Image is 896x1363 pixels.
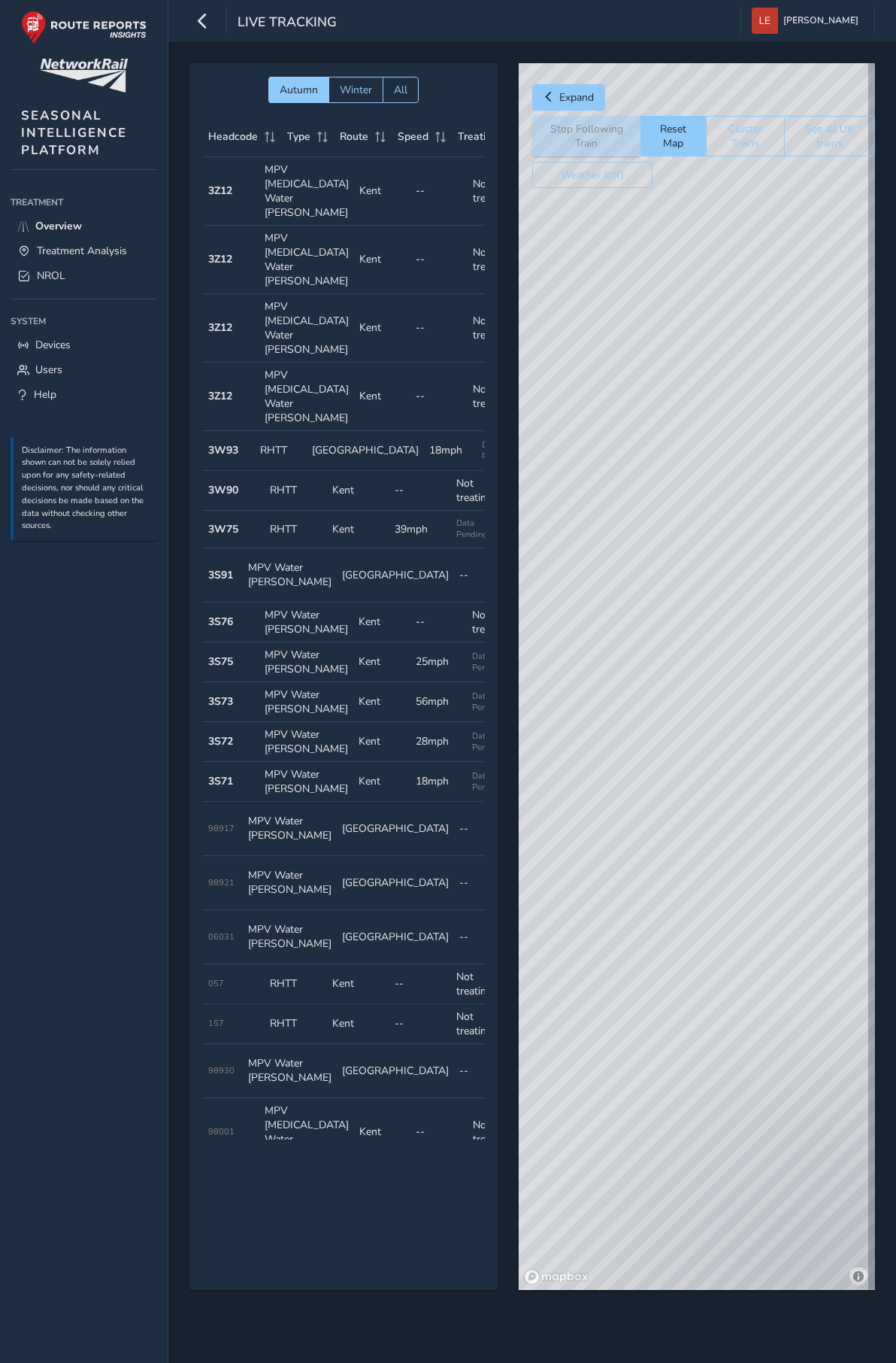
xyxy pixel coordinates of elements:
td: RHTT [265,471,327,511]
span: Data Pending [482,439,523,462]
td: -- [389,1004,452,1044]
td: MPV Water [PERSON_NAME] [243,856,337,910]
span: Data Pending [472,651,519,673]
td: Kent [353,642,410,682]
strong: 3W75 [208,522,238,536]
span: Expand [559,90,594,105]
img: rr logo [21,11,147,44]
td: MPV Water [PERSON_NAME] [259,722,353,762]
button: Expand [532,84,605,111]
div: Treatment [11,191,157,214]
td: Kent [354,294,410,363]
td: -- [410,603,468,642]
span: Live Tracking [238,13,337,34]
td: -- [454,856,494,910]
td: Not treating [451,1004,513,1044]
strong: 3W90 [208,483,238,497]
td: Kent [327,964,389,1004]
p: Disclaimer: The information shown can not be solely relied upon for any safety-related decisions,... [22,445,150,533]
td: 18mph [424,431,476,471]
span: 157 [208,1018,224,1029]
td: [GEOGRAPHIC_DATA] [307,431,424,471]
strong: 3S91 [208,568,233,582]
td: -- [410,294,467,363]
button: Reset Map [640,116,706,156]
span: 98001 [208,1126,235,1137]
span: Headcode [208,129,258,144]
span: 057 [208,978,224,989]
strong: 3S72 [208,734,233,748]
button: All [383,77,419,103]
td: RHTT [265,1004,327,1044]
td: Not treating [468,294,524,363]
td: 56mph [410,682,468,722]
strong: 3S75 [208,654,233,669]
iframe: Intercom live chat [845,1312,881,1348]
td: -- [410,157,467,226]
span: Users [35,363,62,377]
span: Data Pending [472,730,519,753]
span: 06031 [208,931,235,943]
td: MPV [MEDICAL_DATA] Water [PERSON_NAME] [259,226,354,294]
td: Kent [354,226,410,294]
td: -- [410,226,467,294]
span: Winter [340,83,372,97]
td: Kent [354,363,410,431]
td: RHTT [265,511,327,548]
td: 39mph [389,511,452,548]
span: Data Pending [472,691,519,713]
strong: 3S73 [208,694,233,709]
span: Devices [35,338,71,352]
button: Autumn [268,77,328,103]
span: 98921 [208,877,235,888]
td: MPV [MEDICAL_DATA] Water [PERSON_NAME] [259,157,354,226]
td: MPV Water [PERSON_NAME] [243,910,337,964]
td: [GEOGRAPHIC_DATA] [337,910,454,964]
td: 18mph [410,762,468,802]
td: -- [454,910,494,964]
span: 98930 [208,1065,235,1076]
td: MPV Water [PERSON_NAME] [259,762,353,802]
td: -- [389,964,452,1004]
td: MPV Water [PERSON_NAME] [259,642,353,682]
td: -- [410,1098,467,1167]
span: Data Pending [456,518,508,540]
td: MPV Water [PERSON_NAME] [243,1044,337,1098]
a: NROL [11,263,157,288]
td: -- [410,363,467,431]
td: Not treating [468,157,524,226]
td: RHTT [265,964,327,1004]
strong: 3Z12 [208,389,232,403]
strong: 3S76 [208,615,233,629]
span: NROL [37,269,65,283]
a: Overview [11,214,157,238]
div: System [11,310,157,332]
a: Users [11,357,157,382]
a: Help [11,382,157,407]
span: SEASONAL INTELLIGENCE PLATFORM [21,107,127,159]
td: Kent [354,1098,410,1167]
td: -- [454,548,494,603]
span: Overview [35,219,82,233]
td: 28mph [410,722,468,762]
td: Not treating [467,603,524,642]
td: -- [454,802,494,856]
strong: 3Z12 [208,252,232,266]
span: Type [287,129,310,144]
td: MPV Water [PERSON_NAME] [243,802,337,856]
span: Data Pending [472,770,519,793]
td: 25mph [410,642,468,682]
span: Speed [398,129,428,144]
strong: 3W93 [208,443,238,457]
button: Cluster Trains [706,116,784,156]
td: Not treating [451,471,513,511]
td: MPV [MEDICAL_DATA] Water [PERSON_NAME] [259,363,354,431]
td: Not treating [468,1098,524,1167]
td: [GEOGRAPHIC_DATA] [337,856,454,910]
td: MPV [MEDICAL_DATA] Water [PERSON_NAME] [259,1098,354,1167]
span: All [394,83,407,97]
td: Kent [327,471,389,511]
td: [GEOGRAPHIC_DATA] [337,802,454,856]
img: diamond-layout [752,8,778,34]
img: customer logo [40,59,128,93]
